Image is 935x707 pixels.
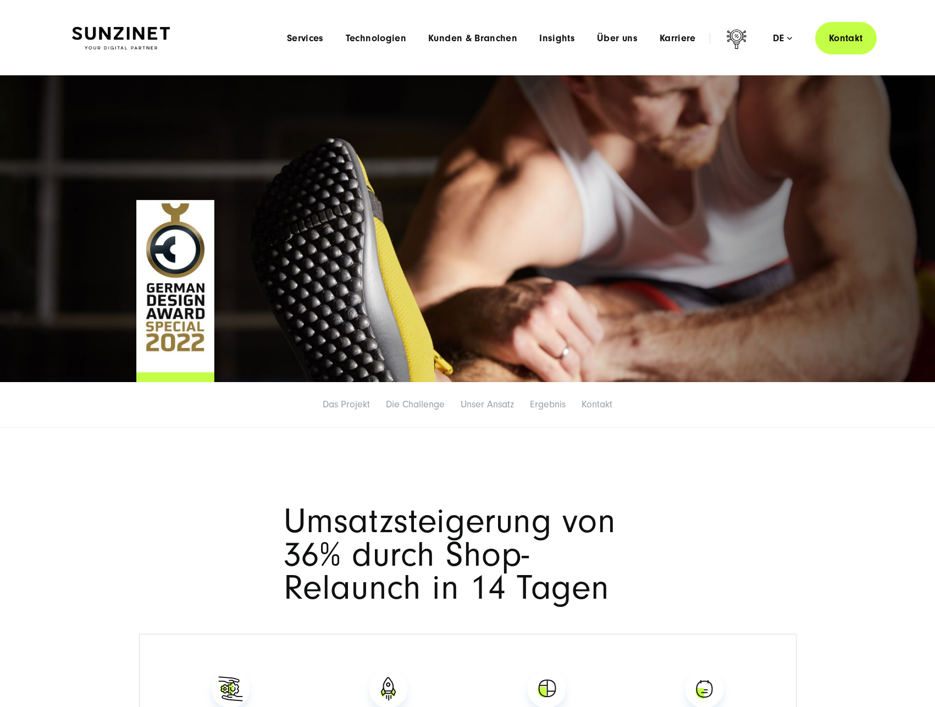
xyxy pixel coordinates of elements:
div: de [773,33,792,44]
a: Insights [539,33,575,44]
img: SUNZINET Full Service Digital Agentur [72,27,170,50]
a: Über uns [597,33,638,44]
a: Kontakt [815,22,877,54]
a: Karriere [660,33,696,44]
a: Die Challenge [386,399,445,410]
a: Unser Ansatz [461,399,514,410]
a: Services [287,33,324,44]
span: Umsatzsteigerung von 36% durch Shop-Relaunch in 14 Tagen [284,501,616,608]
a: Technologien [346,33,406,44]
a: Kontakt [582,399,612,410]
a: Ergebnis [530,399,566,410]
a: Kunden & Branchen [428,33,517,44]
a: Das Projekt [323,399,370,410]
